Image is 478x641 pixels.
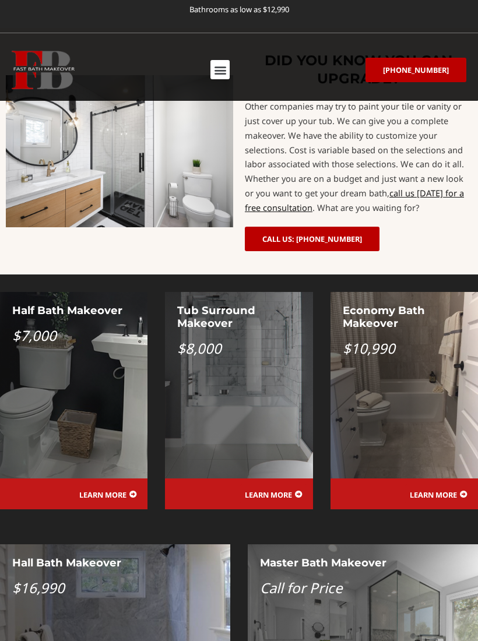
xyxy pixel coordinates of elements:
p: $7,000 [12,329,135,343]
span: LEARN MORE [79,491,126,499]
div: Menu Toggle [210,60,230,79]
a: CALL US: [PHONE_NUMBER] [245,227,379,252]
a: [PHONE_NUMBER] [365,58,466,83]
img: Fast Bath Makeover icon [12,51,75,90]
h4: Half Bath Makeover [12,304,135,317]
a: LEARN MORE [405,484,472,503]
span: LEARN MORE [410,491,457,499]
span: LEARN MORE [245,491,292,499]
h4: Hall Bath Makeover [12,557,218,569]
h4: Economy Bath Makeover [343,304,466,330]
h4: Tub Surround Makeover [177,304,300,330]
p: Call for Price [260,581,466,595]
p: $10,990 [343,341,466,355]
p: $16,990 [12,581,218,595]
span: CALL US: [PHONE_NUMBER] [262,235,362,243]
a: call us [DATE] for a free consultation [245,187,464,213]
a: LEARN MORE [240,484,307,503]
h4: Master Bath Makeover [260,557,466,569]
span: [PHONE_NUMBER] [383,66,449,74]
img: bathroom-makeover [6,75,233,227]
div: Other companies may try to paint your tile or vanity or just cover up your tub. We can give you a... [245,99,472,215]
a: LEARN MORE [75,484,142,503]
p: $8,000 [177,341,300,355]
